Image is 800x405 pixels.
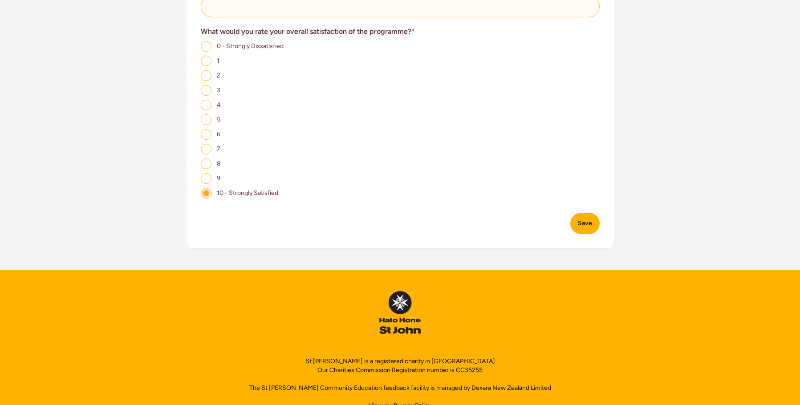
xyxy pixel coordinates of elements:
[217,116,220,123] span: 5
[217,130,220,138] span: 6
[201,26,600,37] h3: What would you rate your overall satisfaction of the programme?
[217,160,221,167] span: 8
[201,114,211,125] input: 5
[249,384,551,393] p: The St [PERSON_NAME] Community Education feedback facility is managed by Dexara New Zealand Limited
[201,173,211,184] input: 9
[201,85,211,96] input: 3
[201,100,211,110] input: 4
[201,70,211,81] input: 2
[217,42,284,50] span: 0 - Strongly Dissatisfied
[217,57,219,65] span: 1
[379,291,421,334] img: InPulse
[201,144,211,154] input: 7
[217,174,220,182] span: 9
[201,188,211,198] input: 10 - Strongly Satisfied
[217,101,221,109] span: 4
[201,129,211,140] input: 6
[217,86,220,94] span: 3
[217,189,278,197] span: 10 - Strongly Satisfied
[305,357,495,375] p: St [PERSON_NAME] is a registered charity in [GEOGRAPHIC_DATA] Our Charities Commission Registrati...
[570,213,600,234] button: Save
[217,145,220,153] span: 7
[201,56,211,66] input: 1
[201,41,211,52] input: 0 - Strongly Dissatisfied
[217,72,220,79] span: 2
[201,158,211,169] input: 8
